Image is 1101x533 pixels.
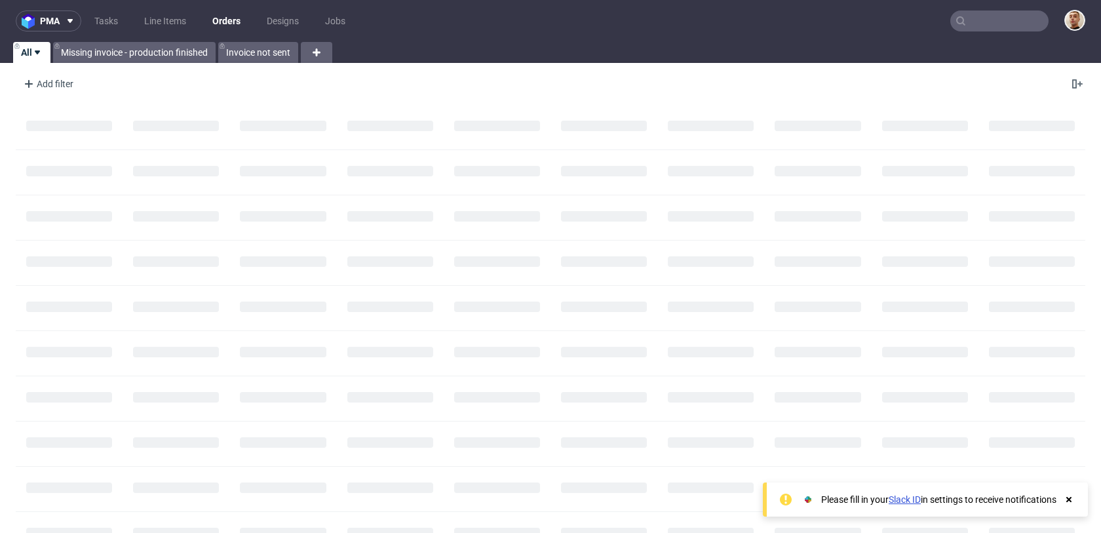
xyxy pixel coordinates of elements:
[53,42,216,63] a: Missing invoice - production finished
[218,42,298,63] a: Invoice not sent
[204,10,248,31] a: Orders
[317,10,353,31] a: Jobs
[821,493,1056,506] div: Please fill in your in settings to receive notifications
[13,42,50,63] a: All
[1066,11,1084,30] img: Bartłomiej Leśniczuk
[889,494,921,505] a: Slack ID
[259,10,307,31] a: Designs
[40,16,60,26] span: pma
[16,10,81,31] button: pma
[18,73,76,94] div: Add filter
[136,10,194,31] a: Line Items
[22,14,40,29] img: logo
[87,10,126,31] a: Tasks
[802,493,815,506] img: Slack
